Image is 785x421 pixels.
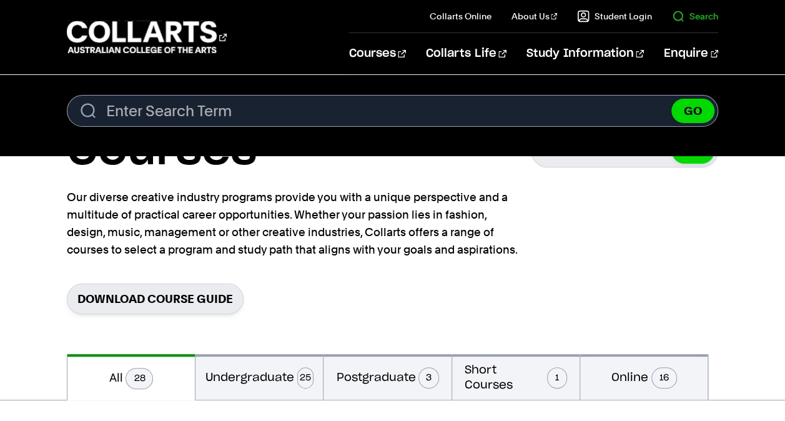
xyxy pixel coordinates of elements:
a: Collarts Online [430,10,491,22]
button: Online16 [580,354,708,400]
span: 25 [297,367,314,389]
a: Study Information [526,33,644,74]
p: Our diverse creative industry programs provide you with a unique perspective and a multitude of p... [67,189,523,259]
a: Download Course Guide [67,284,244,314]
div: Go to homepage [67,19,227,55]
a: Search [672,10,718,22]
span: 1 [547,367,567,389]
button: Short Courses1 [452,354,580,400]
a: Enquire [664,33,718,74]
input: Enter Search Term [67,95,718,127]
a: About Us [511,10,558,22]
button: Undergraduate25 [195,354,323,400]
button: All28 [67,354,195,400]
form: Search [67,95,718,127]
a: Courses [348,33,405,74]
a: Student Login [577,10,652,22]
button: GO [671,99,714,123]
a: Collarts Life [426,33,506,74]
span: 3 [418,367,438,389]
span: 16 [651,367,677,389]
span: 28 [126,368,153,389]
button: Postgraduate3 [323,354,451,400]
